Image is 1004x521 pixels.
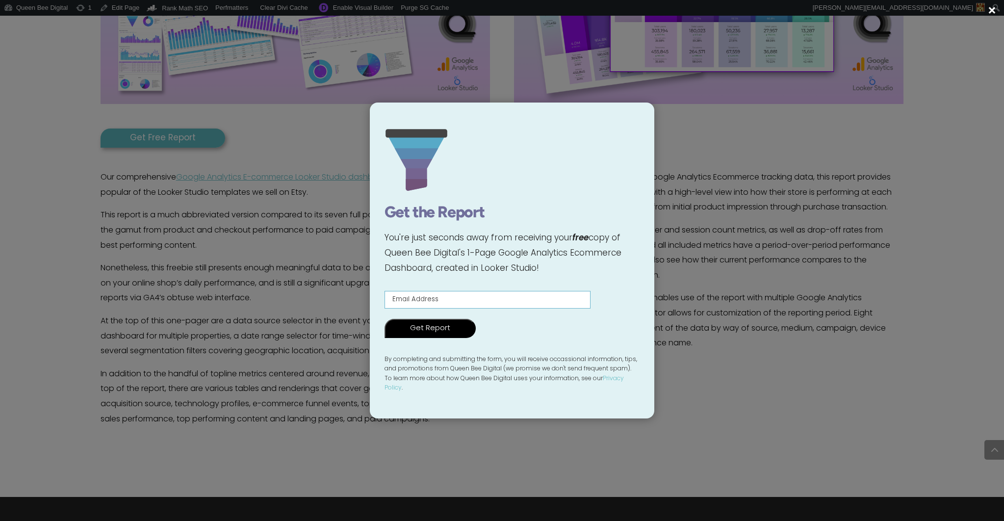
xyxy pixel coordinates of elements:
[984,5,999,20] button: ×
[385,319,476,338] input: Get Report
[385,291,591,309] input: Email Address
[572,232,589,243] span: free
[385,291,640,345] form: Contact form
[385,230,640,276] p: You're just seconds away from receiving your copy of Queen Bee Digital's 1-Page Google Analytics ...
[987,5,997,20] span: ×
[385,204,640,228] h1: Get the Report
[385,376,624,391] a: Privacy Policy
[385,128,448,192] img: 045-funnel
[385,355,640,393] p: By completing and submitting the form, you will receive occassional information, tips, and promot...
